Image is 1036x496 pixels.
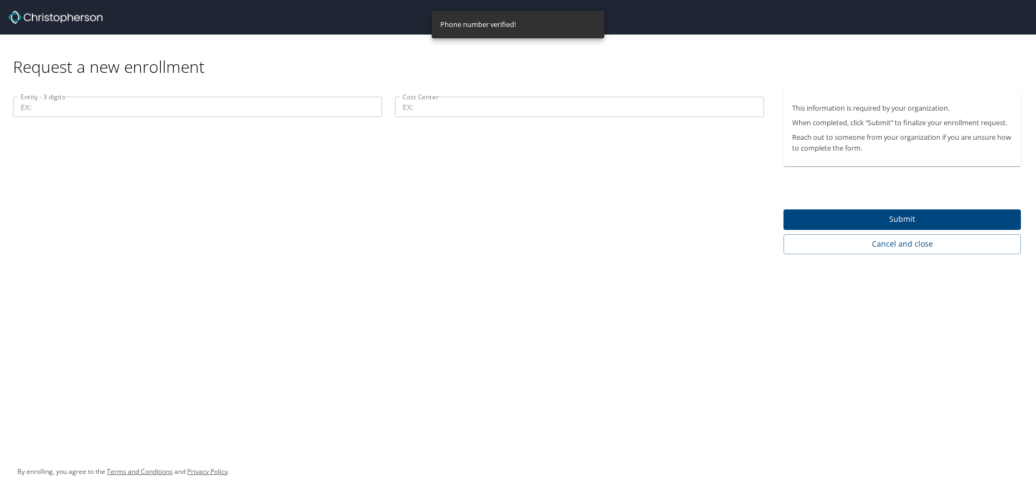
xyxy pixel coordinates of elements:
span: Cancel and close [792,237,1012,251]
p: When completed, click “Submit” to finalize your enrollment request. [792,118,1012,128]
a: Privacy Policy [187,467,228,476]
div: By enrolling, you agree to the and . [17,458,229,485]
a: Terms and Conditions [107,467,173,476]
input: EX: [13,97,382,117]
div: Phone number verified! [440,14,516,35]
button: Submit [783,209,1021,230]
p: Reach out to someone from your organization if you are unsure how to complete the form. [792,132,1012,153]
span: Submit [792,213,1012,226]
button: Cancel and close [783,234,1021,254]
div: Request a new enrollment [13,35,1030,77]
img: cbt logo [9,11,103,24]
p: This information is required by your organization. [792,103,1012,113]
input: EX: [395,97,764,117]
